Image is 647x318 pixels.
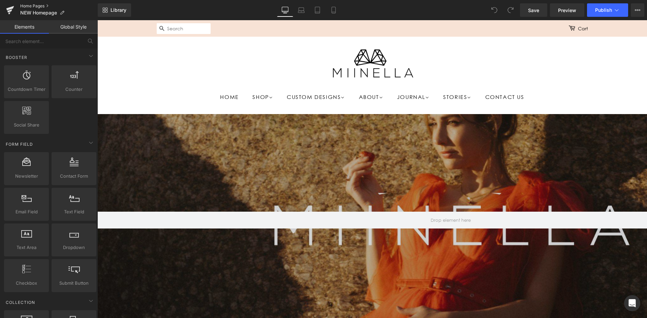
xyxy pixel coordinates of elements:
[5,54,28,61] span: Booster
[293,3,309,17] a: Laptop
[20,3,98,9] a: Home Pages
[54,244,94,251] span: Dropdown
[631,3,644,17] button: More
[5,299,36,306] span: Collection
[481,4,491,12] a: Cart
[277,3,293,17] a: Desktop
[624,295,640,311] div: Open Intercom Messenger
[54,208,94,215] span: Text Field
[558,7,576,14] span: Preview
[488,3,501,17] button: Undo
[123,70,148,84] a: Home
[550,3,584,17] a: Preview
[6,86,47,93] span: Countdown Timer
[20,10,57,15] span: NEW Homepage
[49,20,98,34] a: Global Style
[595,7,612,13] span: Publish
[59,3,113,14] input: Search
[295,70,339,84] a: JOURNAL
[309,3,326,17] a: Tablet
[150,70,182,84] a: Shop
[326,3,342,17] a: Mobile
[587,3,628,17] button: Publish
[341,70,381,84] a: STORIES
[6,280,47,287] span: Checkbox
[5,141,34,147] span: Form Field
[6,121,47,129] span: Social Share
[256,70,293,84] a: About
[6,208,47,215] span: Email Field
[6,173,47,180] span: Newsletter
[54,173,94,180] span: Contact Form
[98,3,131,17] a: New Library
[54,280,94,287] span: Submit Button
[6,244,47,251] span: Text Area
[528,7,539,14] span: Save
[111,7,126,13] span: Library
[383,70,427,84] a: Contact Us
[54,86,94,93] span: Counter
[504,3,517,17] button: Redo
[184,70,254,84] a: CUSTOM DESIGNS
[233,27,317,60] img: Miinella Jewellery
